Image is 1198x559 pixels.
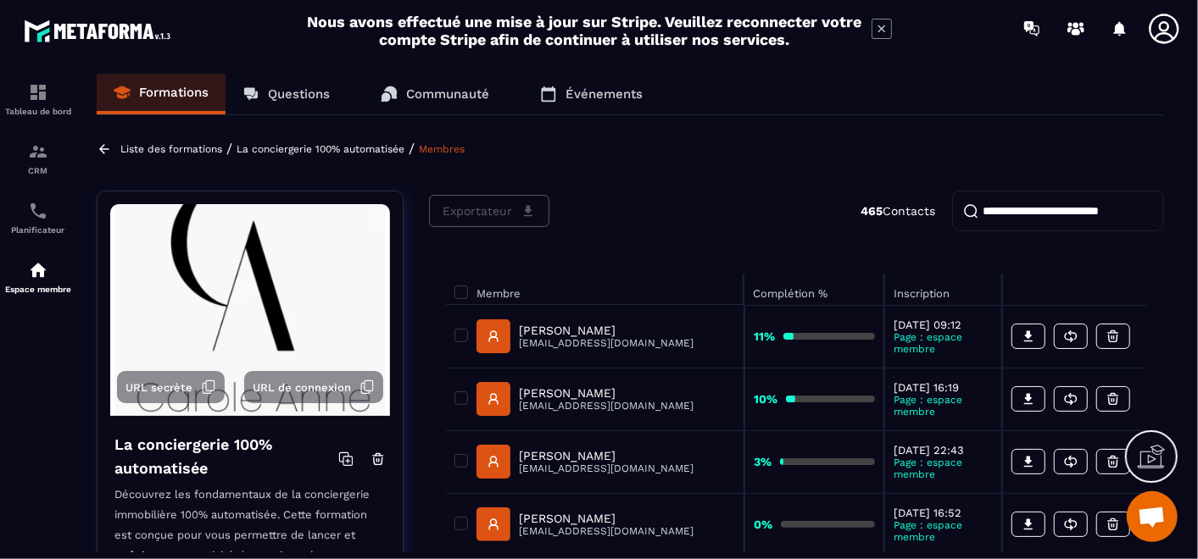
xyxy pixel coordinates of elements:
strong: 0% [754,517,772,531]
img: automations [28,260,48,280]
p: [DATE] 22:43 [894,444,993,457]
button: URL secrète [117,371,225,403]
h4: La conciergerie 100% automatisée [114,433,338,480]
a: formationformationTableau de bord [4,69,72,129]
p: Tableau de bord [4,107,72,116]
img: scheduler [28,201,48,221]
a: [PERSON_NAME][EMAIL_ADDRESS][DOMAIN_NAME] [476,382,694,416]
p: Questions [268,86,330,102]
p: [DATE] 16:52 [894,506,993,519]
strong: 3% [754,455,772,468]
a: Formations [97,74,226,114]
strong: 11% [754,329,775,343]
th: Inscription [884,274,1002,305]
a: Événements [523,74,660,114]
h2: Nous avons effectué une mise à jour sur Stripe. Veuillez reconnecter votre compte Stripe afin de ... [307,13,863,48]
span: URL secrète [125,381,192,394]
th: Membre [446,274,744,305]
p: Page : espace membre [894,457,993,480]
p: [PERSON_NAME] [519,449,694,462]
p: [EMAIL_ADDRESS][DOMAIN_NAME] [519,400,694,412]
div: Ouvrir le chat [1127,491,1178,542]
p: [DATE] 09:12 [894,318,993,331]
p: Communauté [406,86,489,102]
p: Page : espace membre [894,331,993,355]
a: Questions [226,74,347,114]
p: Planificateur [4,225,72,235]
img: background [110,204,390,416]
p: CRM [4,166,72,175]
p: Page : espace membre [894,394,993,418]
a: Membres [419,143,465,155]
a: Liste des formations [120,143,222,155]
p: Événements [566,86,643,102]
p: [EMAIL_ADDRESS][DOMAIN_NAME] [519,525,694,537]
p: Formations [139,85,209,100]
p: Page : espace membre [894,519,993,543]
a: Communauté [364,74,506,114]
a: [PERSON_NAME][EMAIL_ADDRESS][DOMAIN_NAME] [476,507,694,541]
strong: 10% [754,392,777,406]
th: Complétion % [744,274,884,305]
strong: 465 [861,204,883,218]
p: [DATE] 16:19 [894,381,993,394]
p: [EMAIL_ADDRESS][DOMAIN_NAME] [519,462,694,474]
p: [PERSON_NAME] [519,324,694,337]
span: / [226,141,232,157]
p: Espace membre [4,285,72,294]
a: [PERSON_NAME][EMAIL_ADDRESS][DOMAIN_NAME] [476,445,694,479]
span: URL de connexion [253,381,351,394]
p: [PERSON_NAME] [519,512,694,525]
p: Contacts [861,204,935,218]
span: / [409,141,415,157]
img: logo [24,15,176,47]
a: automationsautomationsEspace membre [4,247,72,307]
img: formation [28,141,48,162]
a: La conciergerie 100% automatisée [237,143,404,155]
a: [PERSON_NAME][EMAIL_ADDRESS][DOMAIN_NAME] [476,319,694,353]
p: [EMAIL_ADDRESS][DOMAIN_NAME] [519,337,694,349]
img: formation [28,82,48,102]
a: schedulerschedulerPlanificateur [4,188,72,247]
p: [PERSON_NAME] [519,386,694,400]
button: URL de connexion [244,371,383,403]
a: formationformationCRM [4,129,72,188]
